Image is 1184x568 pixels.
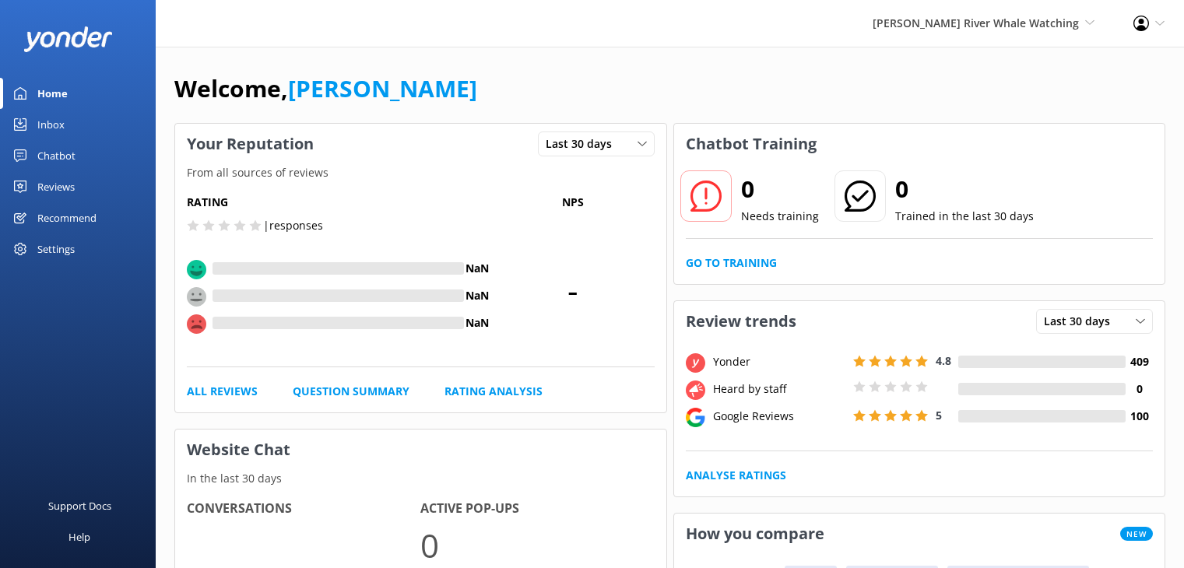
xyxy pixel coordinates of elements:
h3: Chatbot Training [674,124,828,164]
span: - [491,270,655,309]
h2: 0 [895,170,1034,208]
span: Last 30 days [546,135,621,153]
div: Chatbot [37,140,76,171]
img: yonder-white-logo.png [23,26,113,52]
h4: NaN [464,287,491,304]
p: Trained in the last 30 days [895,208,1034,225]
p: Needs training [741,208,819,225]
span: [PERSON_NAME] River Whale Watching [873,16,1079,30]
span: New [1120,527,1153,541]
a: Analyse Ratings [686,467,786,484]
a: Question Summary [293,383,409,400]
div: Heard by staff [709,380,849,398]
span: 4.8 [936,353,951,368]
h4: Conversations [187,499,420,519]
h2: 0 [741,170,819,208]
h3: Review trends [674,301,808,342]
span: Last 30 days [1044,313,1119,330]
div: Google Reviews [709,408,849,425]
div: Support Docs [48,490,111,521]
h4: 409 [1126,353,1153,370]
h3: Website Chat [175,430,666,470]
h1: Welcome, [174,70,477,107]
h4: 100 [1126,408,1153,425]
p: | responses [263,217,323,234]
div: Home [37,78,68,109]
h4: NaN [464,314,491,331]
div: Help [69,521,90,552]
div: Yonder [709,353,849,370]
a: [PERSON_NAME] [288,72,477,104]
div: Inbox [37,109,65,140]
h3: How you compare [674,514,836,554]
h4: NaN [464,260,491,277]
p: From all sources of reviews [175,164,666,181]
h4: Active Pop-ups [420,499,654,519]
p: NPS [491,194,655,211]
h3: Your Reputation [175,124,325,164]
div: Settings [37,233,75,265]
div: Recommend [37,202,97,233]
a: All Reviews [187,383,258,400]
h5: Rating [187,194,491,211]
div: Reviews [37,171,75,202]
a: Rating Analysis [444,383,543,400]
h4: 0 [1126,380,1153,398]
a: Go to Training [686,254,777,272]
span: 5 [936,408,942,422]
p: In the last 30 days [175,470,666,487]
